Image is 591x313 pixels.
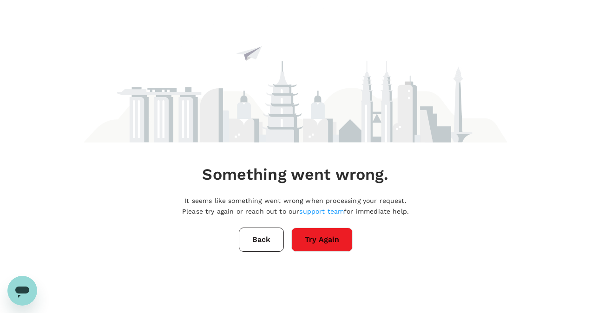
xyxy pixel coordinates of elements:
p: It seems like something went wrong when processing your request. Please try again or reach out to... [182,196,409,216]
iframe: Button to launch messaging window [7,276,37,306]
a: support team [299,208,344,215]
button: Try Again [291,228,353,252]
img: maintenance [84,5,507,143]
h4: Something went wrong. [202,165,388,184]
button: Back [239,228,284,252]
